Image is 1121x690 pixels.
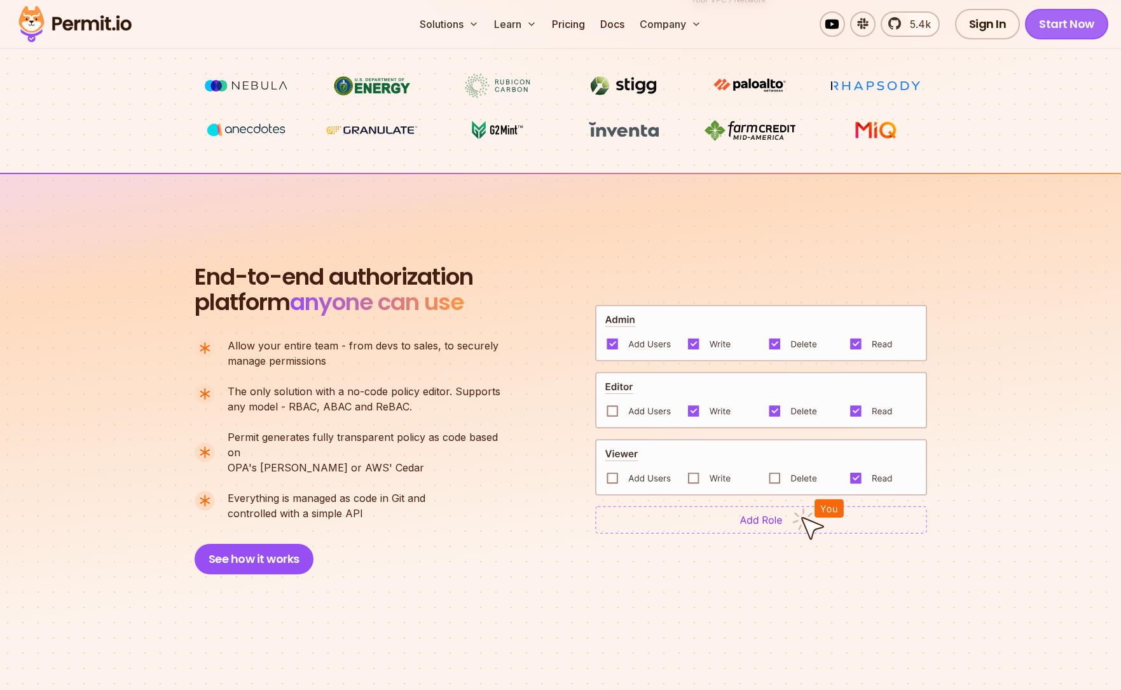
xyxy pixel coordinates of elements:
[198,118,294,142] img: vega
[832,119,918,141] img: MIQ
[1025,9,1108,39] a: Start Now
[195,544,313,574] button: See how it works
[13,3,137,46] img: Permit logo
[450,118,546,142] img: G2mint
[489,11,542,37] button: Learn
[415,11,484,37] button: Solutions
[195,264,473,315] h2: platform
[576,74,671,98] img: Stigg
[228,490,425,506] span: Everything is managed as code in Git and
[228,430,511,460] span: Permit generates fully transparent policy as code based on
[228,384,500,414] p: any model - RBAC, ABAC and ReBAC.
[228,384,500,399] span: The only solution with a no-code policy editor. Supports
[450,74,546,98] img: Rubicon
[228,490,425,521] p: controlled with a simple API
[228,338,499,369] p: manage permissions
[595,11,629,37] a: Docs
[290,286,464,318] span: anyone can use
[198,74,294,98] img: Nebula
[576,118,671,141] img: inventa
[881,11,940,37] a: 5.4k
[702,74,797,97] img: paloalto
[324,74,420,98] img: US department of energy
[228,338,499,353] span: Allow your entire team - from devs to sales, to securely
[702,118,797,142] img: Farm Credit
[228,430,511,475] p: OPA's [PERSON_NAME] or AWS' Cedar
[635,11,706,37] button: Company
[195,264,473,290] span: End-to-end authorization
[955,9,1021,39] a: Sign In
[547,11,590,37] a: Pricing
[902,17,931,32] span: 5.4k
[324,118,420,142] img: Granulate
[828,74,923,98] img: Rhapsody Health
